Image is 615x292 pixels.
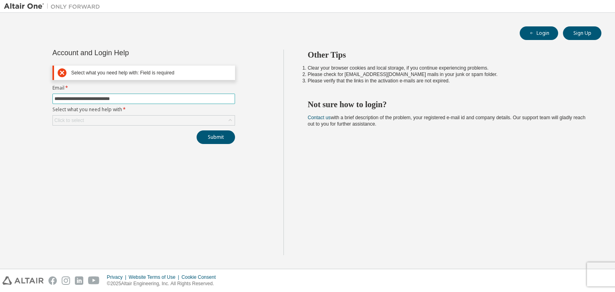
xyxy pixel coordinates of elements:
[48,276,57,285] img: facebook.svg
[308,71,587,78] li: Please check for [EMAIL_ADDRESS][DOMAIN_NAME] mails in your junk or spam folder.
[308,65,587,71] li: Clear your browser cookies and local storage, if you continue experiencing problems.
[308,115,331,120] a: Contact us
[107,274,129,280] div: Privacy
[308,78,587,84] li: Please verify that the links in the activation e-mails are not expired.
[2,276,44,285] img: altair_logo.svg
[520,26,558,40] button: Login
[54,117,84,124] div: Click to select
[71,70,231,76] div: Select what you need help with: Field is required
[129,274,181,280] div: Website Terms of Use
[88,276,100,285] img: youtube.svg
[53,116,235,125] div: Click to select
[308,115,586,127] span: with a brief description of the problem, your registered e-mail id and company details. Our suppo...
[107,280,221,287] p: © 2025 Altair Engineering, Inc. All Rights Reserved.
[4,2,104,10] img: Altair One
[52,85,235,91] label: Email
[52,106,235,113] label: Select what you need help with
[52,50,199,56] div: Account and Login Help
[563,26,601,40] button: Sign Up
[181,274,220,280] div: Cookie Consent
[62,276,70,285] img: instagram.svg
[308,50,587,60] h2: Other Tips
[197,130,235,144] button: Submit
[75,276,83,285] img: linkedin.svg
[308,99,587,110] h2: Not sure how to login?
